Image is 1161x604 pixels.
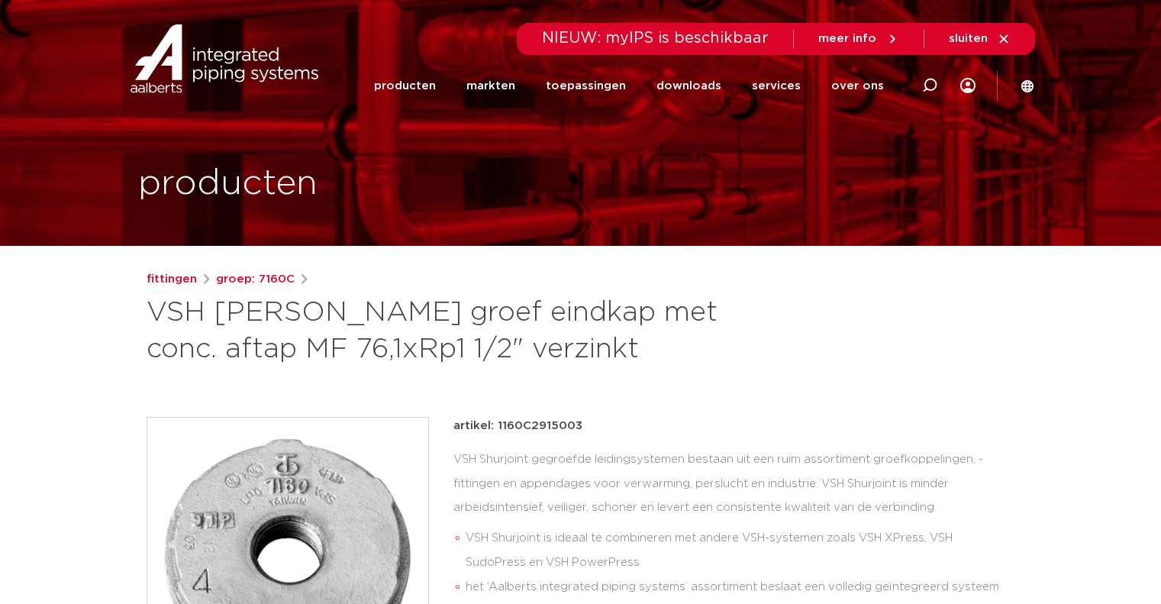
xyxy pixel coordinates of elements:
[656,57,721,115] a: downloads
[546,57,626,115] a: toepassingen
[374,57,884,115] nav: Menu
[466,526,1015,575] li: VSH Shurjoint is ideaal te combineren met andere VSH-systemen zoals VSH XPress, VSH SudoPress en ...
[466,57,515,115] a: markten
[453,417,582,435] p: artikel: 1160C2915003
[949,33,988,44] span: sluiten
[147,270,197,289] a: fittingen
[818,33,876,44] span: meer info
[949,32,1011,46] a: sluiten
[818,32,899,46] a: meer info
[138,160,318,208] h1: producten
[831,57,884,115] a: over ons
[216,270,295,289] a: groep: 7160C
[960,69,976,102] div: my IPS
[374,57,436,115] a: producten
[147,295,720,368] h1: VSH [PERSON_NAME] groef eindkap met conc. aftap MF 76,1xRp1 1/2" verzinkt
[752,57,801,115] a: services
[542,31,769,46] span: NIEUW: myIPS is beschikbaar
